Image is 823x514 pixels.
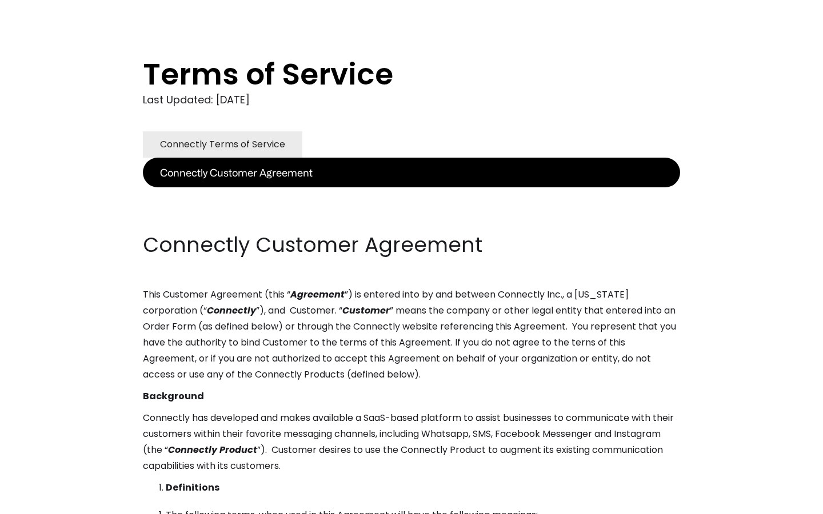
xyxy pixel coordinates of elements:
[143,231,680,259] h2: Connectly Customer Agreement
[207,304,256,317] em: Connectly
[166,481,219,494] strong: Definitions
[143,410,680,474] p: Connectly has developed and makes available a SaaS-based platform to assist businesses to communi...
[143,287,680,383] p: This Customer Agreement (this “ ”) is entered into by and between Connectly Inc., a [US_STATE] co...
[23,494,69,510] ul: Language list
[143,91,680,109] div: Last Updated: [DATE]
[143,209,680,225] p: ‍
[290,288,345,301] em: Agreement
[11,493,69,510] aside: Language selected: English
[342,304,390,317] em: Customer
[160,136,285,152] div: Connectly Terms of Service
[143,187,680,203] p: ‍
[160,164,313,180] div: Connectly Customer Agreement
[143,57,634,91] h1: Terms of Service
[168,443,257,456] em: Connectly Product
[143,389,204,403] strong: Background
